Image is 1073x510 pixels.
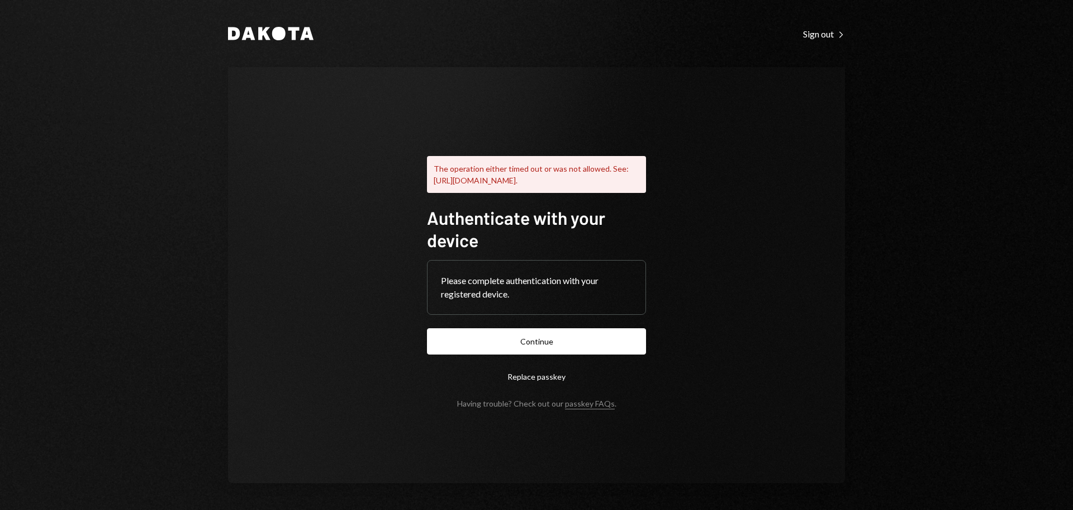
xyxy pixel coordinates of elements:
a: Sign out [803,27,845,40]
div: The operation either timed out or was not allowed. See: [URL][DOMAIN_NAME]. [427,156,646,193]
button: Continue [427,328,646,355]
button: Replace passkey [427,363,646,390]
a: passkey FAQs [565,399,615,409]
h1: Authenticate with your device [427,206,646,251]
div: Please complete authentication with your registered device. [441,274,632,301]
div: Having trouble? Check out our . [457,399,616,408]
div: Sign out [803,29,845,40]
